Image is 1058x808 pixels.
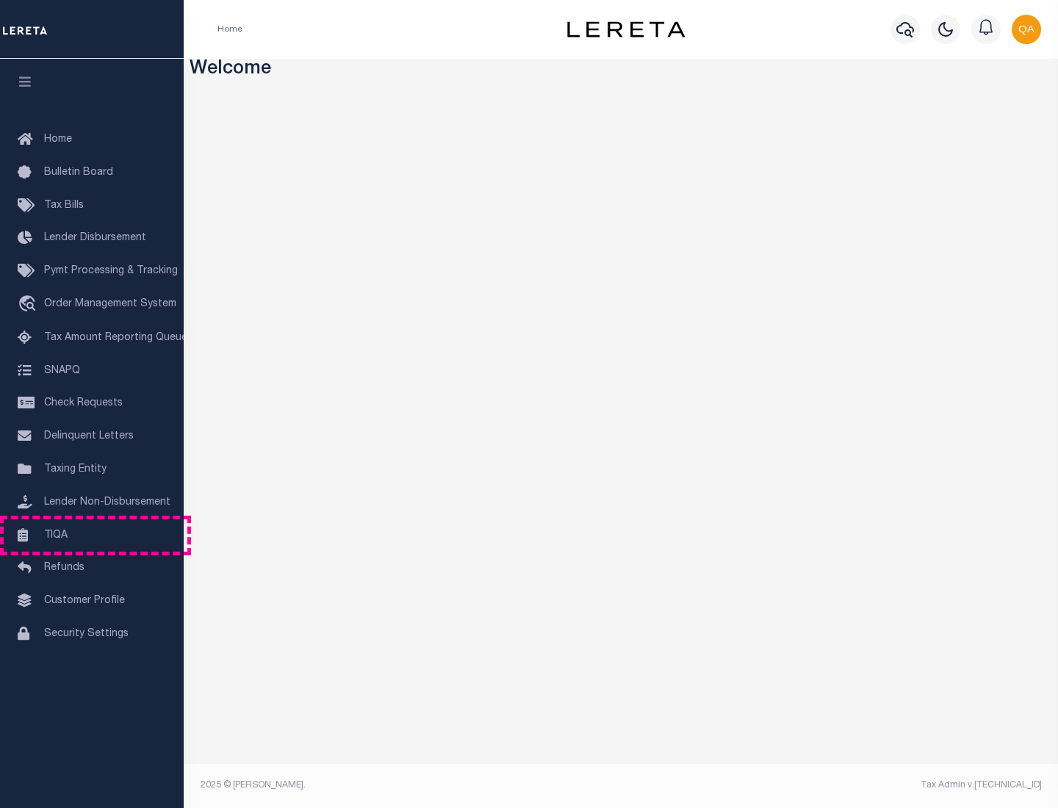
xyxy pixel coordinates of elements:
[190,779,622,792] div: 2025 © [PERSON_NAME].
[44,365,80,375] span: SNAPQ
[44,464,107,475] span: Taxing Entity
[44,497,170,508] span: Lender Non-Disbursement
[44,201,84,211] span: Tax Bills
[190,59,1053,82] h3: Welcome
[217,23,242,36] li: Home
[44,596,125,606] span: Customer Profile
[44,530,68,540] span: TIQA
[44,431,134,441] span: Delinquent Letters
[632,779,1042,792] div: Tax Admin v.[TECHNICAL_ID]
[44,333,187,343] span: Tax Amount Reporting Queue
[18,295,41,314] i: travel_explore
[44,266,178,276] span: Pymt Processing & Tracking
[44,233,146,243] span: Lender Disbursement
[44,299,176,309] span: Order Management System
[44,167,113,178] span: Bulletin Board
[44,629,129,639] span: Security Settings
[44,134,72,145] span: Home
[1012,15,1041,44] img: svg+xml;base64,PHN2ZyB4bWxucz0iaHR0cDovL3d3dy53My5vcmcvMjAwMC9zdmciIHBvaW50ZXItZXZlbnRzPSJub25lIi...
[44,398,123,408] span: Check Requests
[567,21,685,37] img: logo-dark.svg
[44,563,84,573] span: Refunds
